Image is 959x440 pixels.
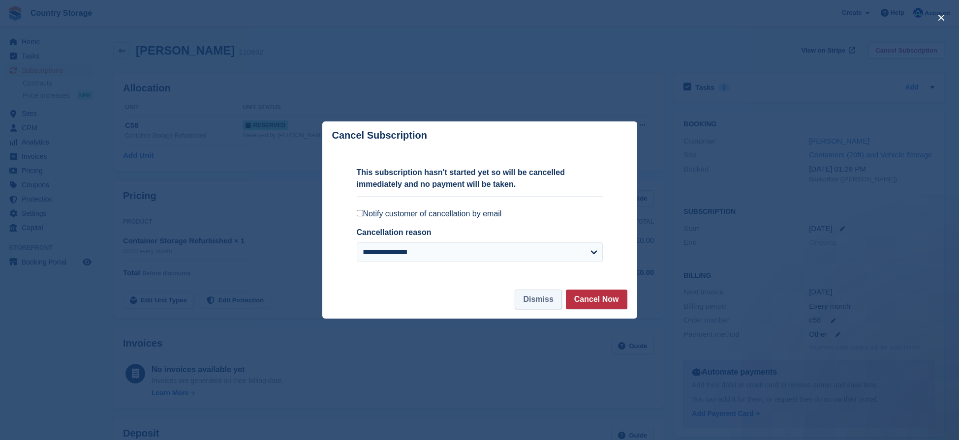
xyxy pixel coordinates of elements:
label: Cancellation reason [357,228,432,236]
button: Cancel Now [566,290,627,309]
input: Notify customer of cancellation by email [357,210,363,216]
p: Cancel Subscription [332,130,427,141]
button: close [933,10,949,26]
button: Dismiss [515,290,561,309]
label: Notify customer of cancellation by email [357,209,603,219]
p: This subscription hasn't started yet so will be cancelled immediately and no payment will be taken. [357,167,603,190]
